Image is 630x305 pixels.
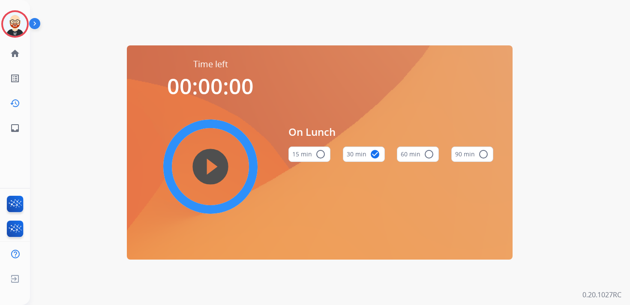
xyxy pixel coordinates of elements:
[582,290,621,300] p: 0.20.1027RC
[3,12,27,36] img: avatar
[397,147,439,162] button: 60 min
[193,58,228,70] span: Time left
[478,149,489,159] mat-icon: radio_button_unchecked
[10,98,20,108] mat-icon: history
[10,123,20,133] mat-icon: inbox
[315,149,326,159] mat-icon: radio_button_unchecked
[288,124,493,140] span: On Lunch
[288,147,330,162] button: 15 min
[451,147,493,162] button: 90 min
[343,147,385,162] button: 30 min
[10,48,20,59] mat-icon: home
[167,72,254,101] span: 00:00:00
[370,149,380,159] mat-icon: check_circle
[424,149,434,159] mat-icon: radio_button_unchecked
[10,73,20,84] mat-icon: list_alt
[205,161,216,172] mat-icon: play_circle_filled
